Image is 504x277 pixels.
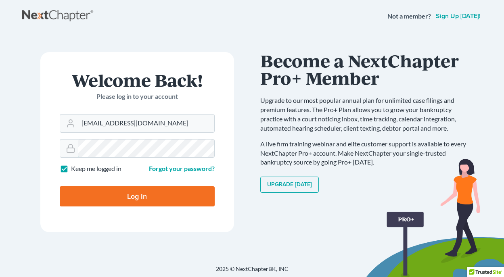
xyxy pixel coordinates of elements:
p: Please log in to your account [60,92,215,101]
a: Upgrade [DATE] [260,177,319,193]
input: Email Address [78,115,214,132]
h1: Welcome Back! [60,71,215,89]
input: Log In [60,186,215,206]
p: Upgrade to our most popular annual plan for unlimited case filings and premium features. The Pro+... [260,96,474,133]
p: A live firm training webinar and elite customer support is available to every NextChapter Pro+ ac... [260,140,474,167]
a: Forgot your password? [149,165,215,172]
label: Keep me logged in [71,164,121,173]
a: Sign up [DATE]! [434,13,482,19]
h1: Become a NextChapter Pro+ Member [260,52,474,86]
strong: Not a member? [387,12,431,21]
